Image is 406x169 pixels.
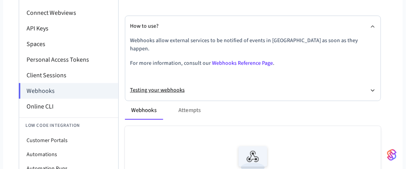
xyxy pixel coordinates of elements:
li: Connect Webviews [19,5,118,21]
li: Low Code Integration [19,117,118,133]
p: For more information, consult our . [130,59,376,68]
li: Client Sessions [19,68,118,83]
div: How to use? [130,37,376,80]
li: Automations [19,148,118,162]
li: Online CLI [19,99,118,114]
li: Spaces [19,36,118,52]
button: Testing your webhooks [130,80,376,101]
div: ant example [125,101,381,120]
button: How to use? [130,16,376,37]
button: Webhooks [125,101,163,120]
li: Customer Portals [19,133,118,148]
li: API Keys [19,21,118,36]
img: SeamLogoGradient.69752ec5.svg [387,149,397,161]
li: Personal Access Tokens [19,52,118,68]
li: Webhooks [19,83,118,99]
a: Webhooks Reference Page [212,59,273,67]
p: Webhooks allow external services to be notified of events in [GEOGRAPHIC_DATA] as soon as they ha... [130,37,376,53]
